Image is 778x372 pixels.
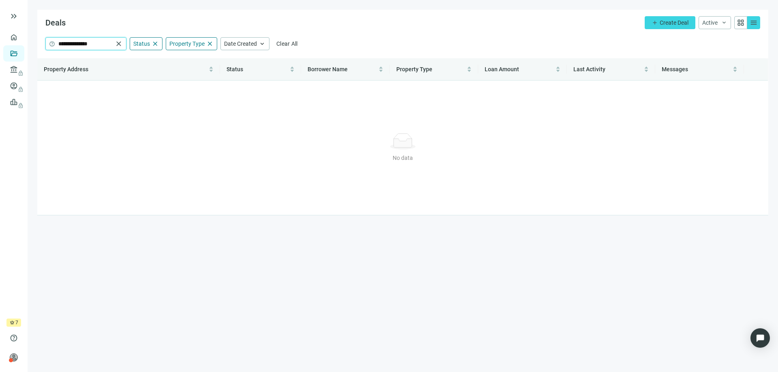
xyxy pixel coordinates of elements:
span: Property Type [169,40,205,47]
button: Activekeyboard_arrow_down [699,16,731,29]
span: Borrower Name [308,66,348,72]
span: Property Address [44,66,88,72]
button: Clear All [273,37,301,50]
span: Active [702,19,718,26]
span: close [152,40,159,47]
span: close [115,40,123,48]
span: Property Type [396,66,432,72]
span: Create Deal [660,19,688,26]
span: Messages [662,66,688,72]
span: help [10,334,18,342]
span: Date Created [224,40,257,47]
span: crown [10,320,15,325]
span: Last Activity [573,66,605,72]
span: Clear All [276,40,298,47]
span: help [49,41,55,47]
button: keyboard_double_arrow_right [9,11,19,21]
span: keyboard_arrow_up [259,40,266,47]
span: menu [750,19,758,27]
span: grid_view [737,19,745,27]
span: person [10,353,18,361]
span: Status [133,40,150,47]
div: Open Intercom Messenger [750,328,770,348]
span: keyboard_arrow_down [721,19,727,26]
span: add [652,19,658,26]
div: No data [390,153,416,162]
span: Loan Amount [485,66,519,72]
button: addCreate Deal [645,16,695,29]
span: 7 [15,319,18,327]
span: close [206,40,214,47]
span: Status [227,66,243,72]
